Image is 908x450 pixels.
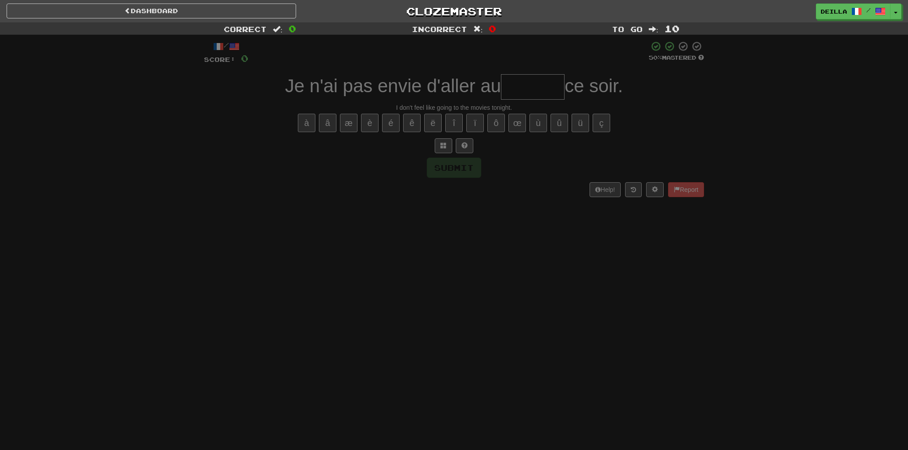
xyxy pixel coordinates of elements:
[487,114,505,132] button: ô
[319,114,336,132] button: â
[298,114,315,132] button: à
[204,56,236,63] span: Score:
[649,54,704,62] div: Mastered
[204,41,248,52] div: /
[489,23,496,34] span: 0
[273,25,282,33] span: :
[445,114,463,132] button: î
[224,25,267,33] span: Correct
[572,114,589,132] button: ü
[473,25,483,33] span: :
[612,25,643,33] span: To go
[816,4,890,19] a: Deilla /
[625,182,642,197] button: Round history (alt+y)
[649,25,658,33] span: :
[7,4,296,18] a: Dashboard
[866,7,871,13] span: /
[508,114,526,132] button: œ
[285,76,501,96] span: Je n'ai pas envie d'aller au
[593,114,610,132] button: ç
[821,7,847,15] span: Deilla
[668,182,704,197] button: Report
[382,114,400,132] button: é
[565,76,623,96] span: ce soir.
[241,53,248,64] span: 0
[340,114,357,132] button: æ
[204,103,704,112] div: I don't feel like going to the movies tonight.
[665,23,679,34] span: 10
[309,4,599,19] a: Clozemaster
[529,114,547,132] button: ù
[435,138,452,153] button: Switch sentence to multiple choice alt+p
[551,114,568,132] button: û
[289,23,296,34] span: 0
[590,182,621,197] button: Help!
[403,114,421,132] button: ê
[649,54,662,61] span: 50 %
[456,138,473,153] button: Single letter hint - you only get 1 per sentence and score half the points! alt+h
[412,25,467,33] span: Incorrect
[466,114,484,132] button: ï
[427,158,481,178] button: Submit
[361,114,379,132] button: è
[424,114,442,132] button: ë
